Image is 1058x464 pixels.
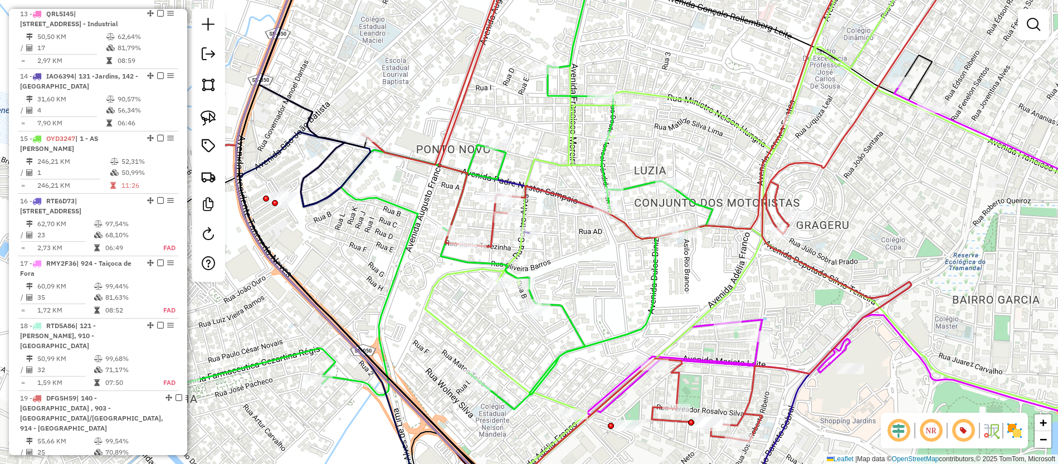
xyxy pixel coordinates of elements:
i: Total de Atividades [26,294,33,301]
em: Alterar sequência das rotas [147,260,154,266]
span: | [855,455,857,463]
i: Tempo total em rota [94,307,100,314]
a: Zoom in [1035,414,1051,431]
a: Leaflet [827,455,854,463]
em: Alterar sequência das rotas [165,394,172,401]
a: OpenStreetMap [892,455,939,463]
td: = [20,180,26,191]
div: Atividade não roteirizada - MARCOS DE LEMOS DA S [615,420,642,431]
a: Criar modelo [197,193,220,218]
td: 2,97 KM [37,55,106,66]
img: Selecionar atividades - laço [201,110,216,126]
td: 2,73 KM [37,242,94,253]
i: Total de Atividades [26,45,33,51]
div: Atividade não roteirizada - ICARO LUCIO SANTOS S [695,417,723,428]
i: Distância Total [26,283,33,290]
span: 17 - [20,259,131,277]
em: Finalizar rota [157,10,164,17]
td: 246,21 KM [37,180,110,191]
i: % de utilização do peso [110,158,119,165]
span: | 140 - [GEOGRAPHIC_DATA] , 903 - [GEOGRAPHIC_DATA]/[GEOGRAPHIC_DATA], 914 - [GEOGRAPHIC_DATA] [20,394,163,432]
img: Exibir/Ocultar setores [1006,422,1023,439]
span: | [STREET_ADDRESS] - Industrial [20,9,118,28]
span: QRL5I45 [46,9,74,18]
em: Opções [167,260,174,266]
td: 62,64% [117,31,173,42]
i: % de utilização do peso [94,221,103,227]
span: | 131 -Jardins, 142 - [GEOGRAPHIC_DATA] [20,72,138,90]
td: 99,54% [105,436,151,447]
td: 50,99% [121,167,174,178]
td: 62,70 KM [37,218,94,229]
td: 55,66 KM [37,436,94,447]
i: % de utilização da cubagem [94,449,103,456]
td: 81,63% [105,292,151,303]
span: 16 - [20,197,81,215]
i: % de utilização da cubagem [110,169,119,176]
i: % de utilização da cubagem [106,107,115,114]
i: % de utilização da cubagem [94,232,103,238]
span: 15 - [20,134,98,153]
i: Distância Total [26,158,33,165]
td: 4 [37,105,106,116]
i: % de utilização do peso [106,96,115,102]
td: = [20,305,26,316]
td: / [20,167,26,178]
a: Vincular Rótulos [197,135,220,160]
td: = [20,118,26,129]
td: 71,17% [105,364,151,375]
em: Finalizar rota [157,260,164,266]
td: 90,57% [117,94,173,105]
img: Fluxo de ruas [982,422,1000,439]
i: % de utilização da cubagem [94,294,103,301]
td: / [20,292,26,303]
td: 50,99 KM [37,353,94,364]
td: 17 [37,42,106,53]
em: Finalizar rota [157,197,164,204]
td: FAD [151,377,176,388]
i: Distância Total [26,438,33,445]
td: / [20,42,26,53]
em: Opções [167,135,174,141]
td: 56,34% [117,105,173,116]
i: % de utilização do peso [94,355,103,362]
td: 08:52 [105,305,151,316]
i: Total de Atividades [26,169,33,176]
span: | [STREET_ADDRESS] [20,197,81,215]
span: Ocultar NR [918,417,944,444]
i: Tempo total em rota [106,120,112,126]
em: Opções [167,197,174,204]
em: Alterar sequência das rotas [147,322,154,329]
img: Criar rota [201,169,216,184]
span: 19 - [20,394,163,432]
a: Exportar sessão [197,43,220,68]
td: 32 [37,364,94,375]
span: + [1040,416,1047,429]
em: Finalizar rota [175,394,182,401]
i: Total de Atividades [26,232,33,238]
td: 07:50 [105,377,151,388]
span: 13 - [20,9,118,28]
img: Selecionar atividades - polígono [201,77,216,92]
td: 1 [37,167,110,178]
em: Alterar sequência das rotas [147,197,154,204]
td: 25 [37,447,94,458]
em: Finalizar rota [157,322,164,329]
td: / [20,364,26,375]
td: 08:59 [117,55,173,66]
td: 7,90 KM [37,118,106,129]
span: Exibir número da rota [950,417,977,444]
i: Total de Atividades [26,107,33,114]
span: DFG5H59 [46,394,76,402]
td: FAD [151,242,176,253]
td: 52,31% [121,156,174,167]
span: 14 - [20,72,138,90]
td: = [20,55,26,66]
em: Alterar sequência das rotas [147,72,154,79]
a: Nova sessão e pesquisa [197,13,220,38]
td: / [20,229,26,241]
span: | 121 - [PERSON_NAME], 910 - [GEOGRAPHIC_DATA] [20,321,96,350]
em: Alterar sequência das rotas [147,135,154,141]
td: FAD [151,305,176,316]
td: / [20,447,26,458]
